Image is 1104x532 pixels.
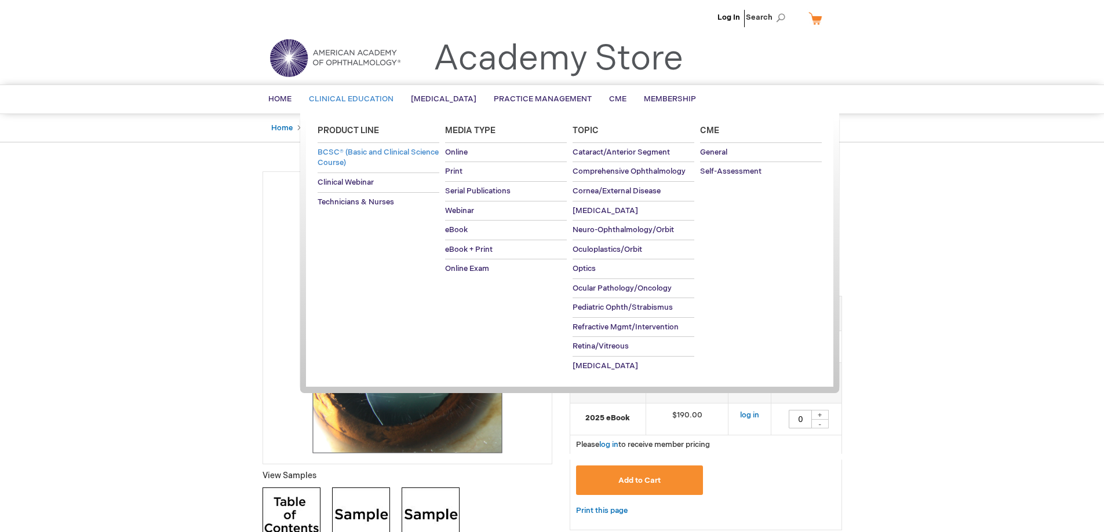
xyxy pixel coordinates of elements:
[573,342,629,351] span: Retina/Vitreous
[268,94,292,104] span: Home
[573,126,599,135] span: Topic
[609,94,626,104] span: CME
[573,186,661,196] span: Cornea/External Disease
[271,123,293,133] a: Home
[263,470,552,482] p: View Samples
[746,6,790,29] span: Search
[573,322,679,332] span: Refractive Mgmt/Intervention
[318,148,439,168] span: BCSC® (Basic and Clinical Science Course)
[573,167,686,176] span: Comprehensive Ophthalmology
[644,94,696,104] span: Membership
[269,178,546,454] img: Basic and Clinical Science Course, Section 10: Glaucoma
[494,94,592,104] span: Practice Management
[445,167,462,176] span: Print
[309,94,393,104] span: Clinical Education
[573,148,670,157] span: Cataract/Anterior Segment
[318,197,394,207] span: Technicians & Nurses
[573,264,596,273] span: Optics
[573,303,673,312] span: Pediatric Ophth/Strabismus
[445,264,489,273] span: Online Exam
[811,419,829,428] div: -
[318,178,374,187] span: Clinical Webinar
[573,245,642,254] span: Oculoplastics/Orbit
[445,126,495,135] span: Media Type
[740,410,759,420] a: log in
[445,225,468,234] span: eBook
[445,148,468,157] span: Online
[717,13,740,22] a: Log In
[573,206,638,215] span: [MEDICAL_DATA]
[700,126,719,135] span: Cme
[646,403,728,435] td: $190.00
[618,476,661,485] span: Add to Cart
[433,38,683,80] a: Academy Store
[811,410,829,420] div: +
[445,186,511,196] span: Serial Publications
[573,361,638,370] span: [MEDICAL_DATA]
[700,148,727,157] span: General
[318,126,379,135] span: Product Line
[576,504,628,518] a: Print this page
[700,167,761,176] span: Self-Assessment
[576,465,704,495] button: Add to Cart
[445,245,493,254] span: eBook + Print
[445,206,474,215] span: Webinar
[576,413,640,424] strong: 2025 eBook
[411,94,476,104] span: [MEDICAL_DATA]
[599,440,618,449] a: log in
[573,225,674,234] span: Neuro-Ophthalmology/Orbit
[576,440,710,449] span: Please to receive member pricing
[573,284,672,293] span: Ocular Pathology/Oncology
[789,410,812,428] input: Qty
